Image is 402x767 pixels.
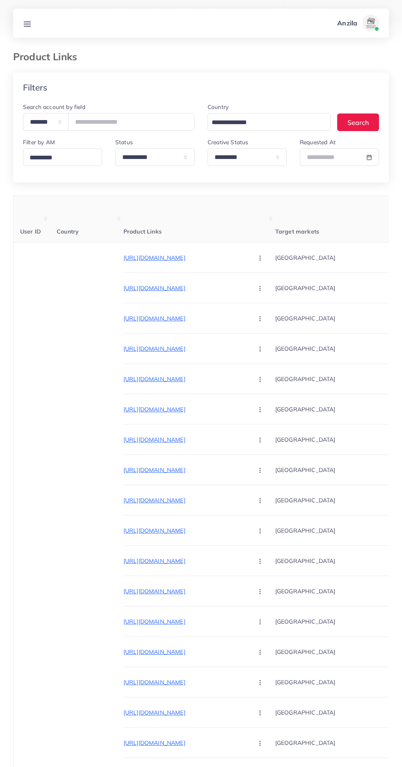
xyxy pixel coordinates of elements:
[115,138,133,146] label: Status
[57,228,79,235] span: Country
[275,733,398,752] p: [GEOGRAPHIC_DATA]
[123,228,162,235] span: Product Links
[123,495,247,505] p: [URL][DOMAIN_NAME]
[23,103,85,111] label: Search account by field
[209,116,320,129] input: Search for option
[275,461,398,479] p: [GEOGRAPHIC_DATA]
[208,103,228,111] label: Country
[208,138,248,146] label: Creative Status
[123,586,247,596] p: [URL][DOMAIN_NAME]
[123,647,247,657] p: [URL][DOMAIN_NAME]
[123,556,247,566] p: [URL][DOMAIN_NAME]
[27,152,97,164] input: Search for option
[123,435,247,445] p: [URL][DOMAIN_NAME]
[275,491,398,509] p: [GEOGRAPHIC_DATA]
[20,228,41,235] span: User ID
[275,400,398,418] p: [GEOGRAPHIC_DATA]
[275,612,398,631] p: [GEOGRAPHIC_DATA]
[275,248,398,267] p: [GEOGRAPHIC_DATA]
[23,82,47,93] h4: Filters
[275,642,398,661] p: [GEOGRAPHIC_DATA]
[123,253,247,263] p: [URL][DOMAIN_NAME]
[123,404,247,414] p: [URL][DOMAIN_NAME]
[300,138,336,146] label: Requested At
[333,15,382,31] a: Anzilaavatar
[208,113,331,131] div: Search for option
[123,526,247,536] p: [URL][DOMAIN_NAME]
[275,339,398,358] p: [GEOGRAPHIC_DATA]
[275,370,398,388] p: [GEOGRAPHIC_DATA]
[275,430,398,449] p: [GEOGRAPHIC_DATA]
[123,344,247,354] p: [URL][DOMAIN_NAME]
[123,738,247,748] p: [URL][DOMAIN_NAME]
[275,228,319,235] span: Target markets
[275,582,398,600] p: [GEOGRAPHIC_DATA]
[275,673,398,691] p: [GEOGRAPHIC_DATA]
[275,279,398,297] p: [GEOGRAPHIC_DATA]
[13,51,84,63] h3: Product Links
[123,708,247,717] p: [URL][DOMAIN_NAME]
[123,465,247,475] p: [URL][DOMAIN_NAME]
[275,551,398,570] p: [GEOGRAPHIC_DATA]
[275,309,398,327] p: [GEOGRAPHIC_DATA]
[123,374,247,384] p: [URL][DOMAIN_NAME]
[275,521,398,540] p: [GEOGRAPHIC_DATA]
[123,617,247,626] p: [URL][DOMAIN_NAME]
[337,18,357,28] p: Anzila
[337,113,379,131] button: Search
[363,15,379,31] img: avatar
[23,148,102,166] div: Search for option
[123,313,247,323] p: [URL][DOMAIN_NAME]
[23,138,55,146] label: Filter by AM
[123,283,247,293] p: [URL][DOMAIN_NAME]
[123,677,247,687] p: [URL][DOMAIN_NAME]
[275,703,398,722] p: [GEOGRAPHIC_DATA]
